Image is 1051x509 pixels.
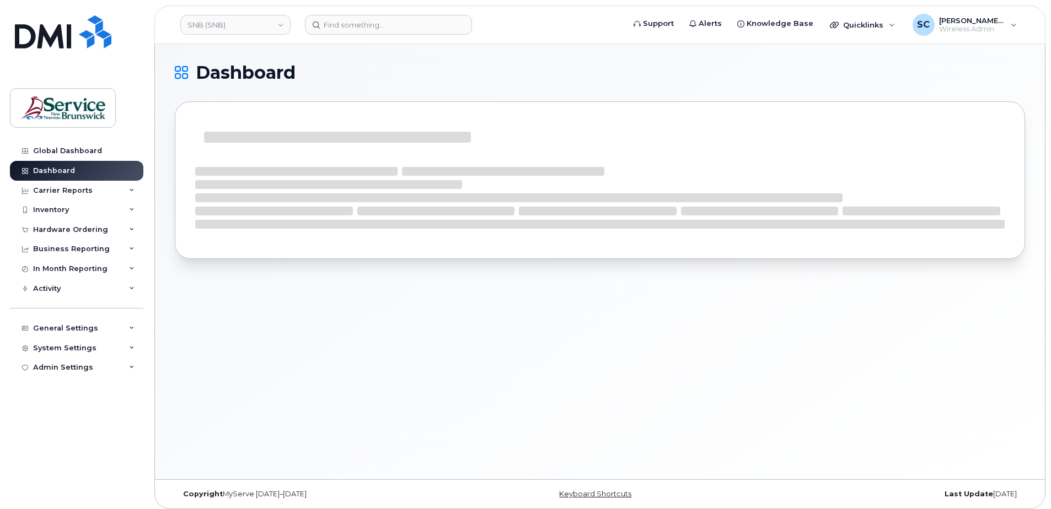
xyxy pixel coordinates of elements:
[945,490,993,498] strong: Last Update
[196,64,296,81] span: Dashboard
[183,490,223,498] strong: Copyright
[175,490,458,499] div: MyServe [DATE]–[DATE]
[559,490,631,498] a: Keyboard Shortcuts
[742,490,1025,499] div: [DATE]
